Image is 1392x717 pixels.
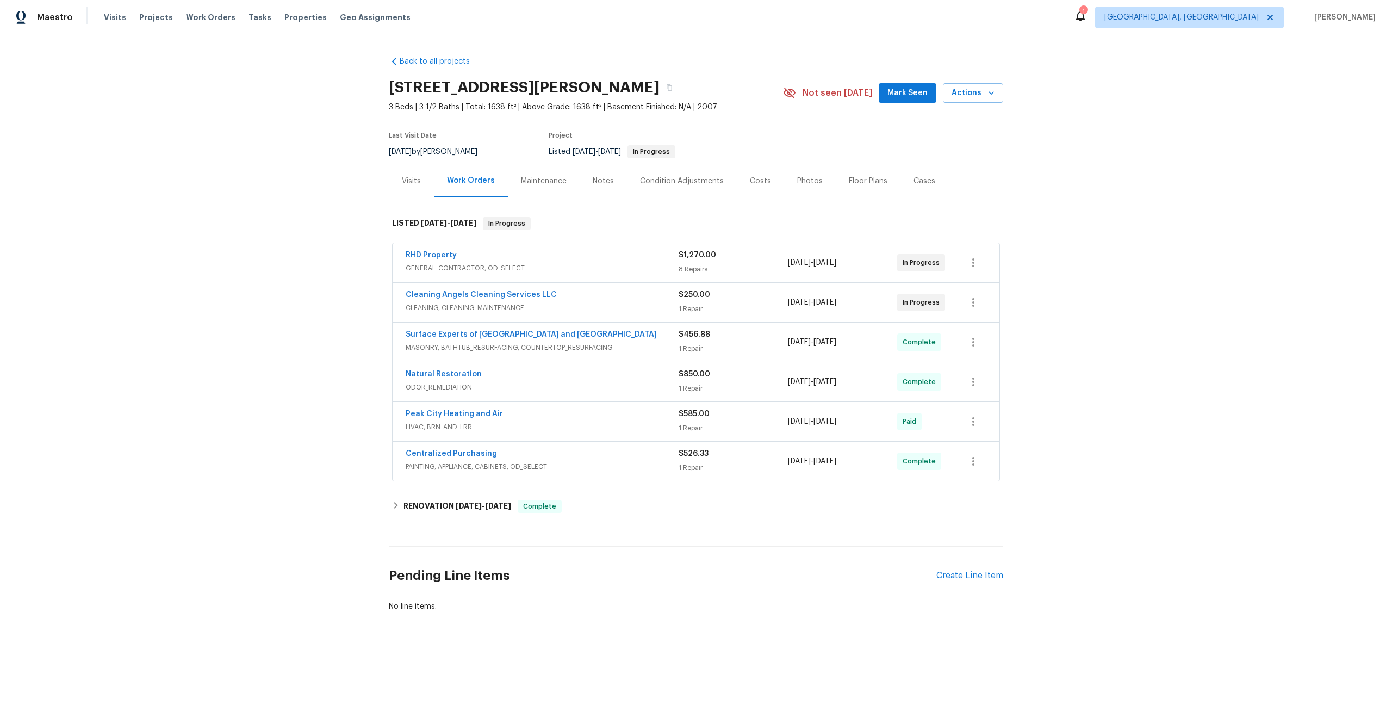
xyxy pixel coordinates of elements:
[406,382,679,393] span: ODOR_REMEDIATION
[903,297,944,308] span: In Progress
[521,176,567,187] div: Maintenance
[421,219,476,227] span: -
[519,501,561,512] span: Complete
[788,259,811,267] span: [DATE]
[788,299,811,306] span: [DATE]
[788,337,836,348] span: -
[402,176,421,187] div: Visits
[549,148,675,156] span: Listed
[549,132,573,139] span: Project
[943,83,1003,103] button: Actions
[813,418,836,425] span: [DATE]
[406,302,679,313] span: CLEANING, CLEANING_MAINTENANCE
[406,461,679,472] span: PAINTING, APPLIANCE, CABINETS, OD_SELECT
[679,264,788,275] div: 8 Repairs
[679,291,710,299] span: $250.00
[952,86,995,100] span: Actions
[389,206,1003,241] div: LISTED [DATE]-[DATE]In Progress
[484,218,530,229] span: In Progress
[248,14,271,21] span: Tasks
[37,12,73,23] span: Maestro
[788,418,811,425] span: [DATE]
[403,500,511,513] h6: RENOVATION
[903,416,921,427] span: Paid
[456,502,482,510] span: [DATE]
[104,12,126,23] span: Visits
[389,56,493,67] a: Back to all projects
[679,383,788,394] div: 1 Repair
[797,176,823,187] div: Photos
[573,148,595,156] span: [DATE]
[813,338,836,346] span: [DATE]
[389,132,437,139] span: Last Visit Date
[903,456,940,467] span: Complete
[593,176,614,187] div: Notes
[284,12,327,23] span: Properties
[750,176,771,187] div: Costs
[406,370,482,378] a: Natural Restoration
[1104,12,1259,23] span: [GEOGRAPHIC_DATA], [GEOGRAPHIC_DATA]
[406,342,679,353] span: MASONRY, BATHTUB_RESURFACING, COUNTERTOP_RESURFACING
[679,331,710,338] span: $456.88
[389,82,660,93] h2: [STREET_ADDRESS][PERSON_NAME]
[406,410,503,418] a: Peak City Heating and Air
[679,462,788,473] div: 1 Repair
[813,299,836,306] span: [DATE]
[139,12,173,23] span: Projects
[903,257,944,268] span: In Progress
[629,149,674,155] span: In Progress
[389,601,1003,612] div: No line items.
[598,148,621,156] span: [DATE]
[849,176,887,187] div: Floor Plans
[573,148,621,156] span: -
[456,502,511,510] span: -
[406,331,657,338] a: Surface Experts of [GEOGRAPHIC_DATA] and [GEOGRAPHIC_DATA]
[788,458,811,465] span: [DATE]
[788,257,836,268] span: -
[913,176,935,187] div: Cases
[186,12,235,23] span: Work Orders
[406,450,497,458] a: Centralized Purchasing
[406,422,679,432] span: HVAC, BRN_AND_LRR
[406,263,679,274] span: GENERAL_CONTRACTOR, OD_SELECT
[788,376,836,387] span: -
[389,148,412,156] span: [DATE]
[389,551,936,601] h2: Pending Line Items
[406,291,557,299] a: Cleaning Angels Cleaning Services LLC
[788,416,836,427] span: -
[389,102,783,113] span: 3 Beds | 3 1/2 Baths | Total: 1638 ft² | Above Grade: 1638 ft² | Basement Finished: N/A | 2007
[903,337,940,348] span: Complete
[679,450,709,458] span: $526.33
[903,376,940,387] span: Complete
[813,378,836,386] span: [DATE]
[389,145,490,158] div: by [PERSON_NAME]
[879,83,936,103] button: Mark Seen
[1310,12,1376,23] span: [PERSON_NAME]
[406,251,457,259] a: RHD Property
[447,175,495,186] div: Work Orders
[485,502,511,510] span: [DATE]
[389,493,1003,520] div: RENOVATION [DATE]-[DATE]Complete
[679,251,716,259] span: $1,270.00
[936,571,1003,581] div: Create Line Item
[788,456,836,467] span: -
[887,86,928,100] span: Mark Seen
[679,304,788,314] div: 1 Repair
[788,378,811,386] span: [DATE]
[679,370,710,378] span: $850.00
[813,259,836,267] span: [DATE]
[450,219,476,227] span: [DATE]
[679,410,710,418] span: $585.00
[679,343,788,354] div: 1 Repair
[640,176,724,187] div: Condition Adjustments
[679,423,788,434] div: 1 Repair
[788,338,811,346] span: [DATE]
[788,297,836,308] span: -
[340,12,411,23] span: Geo Assignments
[803,88,872,98] span: Not seen [DATE]
[813,458,836,465] span: [DATE]
[392,217,476,230] h6: LISTED
[1079,7,1087,17] div: 1
[660,78,679,97] button: Copy Address
[421,219,447,227] span: [DATE]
